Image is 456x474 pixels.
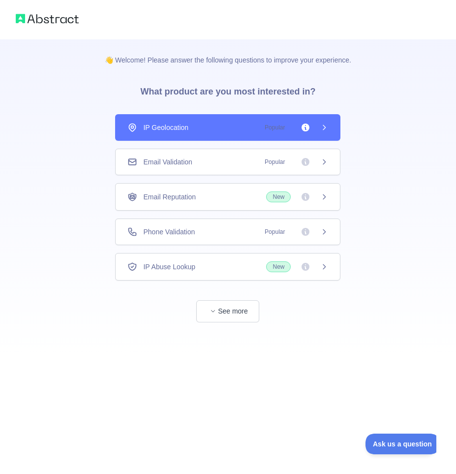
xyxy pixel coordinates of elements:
[259,227,291,237] span: Popular
[196,300,259,322] button: See more
[365,434,436,454] iframe: Toggle Customer Support
[143,157,192,167] span: Email Validation
[143,123,188,132] span: IP Geolocation
[89,39,367,65] p: 👋 Welcome! Please answer the following questions to improve your experience.
[16,12,79,26] img: Abstract logo
[143,192,196,202] span: Email Reputation
[143,227,195,237] span: Phone Validation
[266,191,291,202] span: New
[259,123,291,132] span: Popular
[259,157,291,167] span: Popular
[266,261,291,272] span: New
[124,65,331,114] h3: What product are you most interested in?
[143,262,195,272] span: IP Abuse Lookup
